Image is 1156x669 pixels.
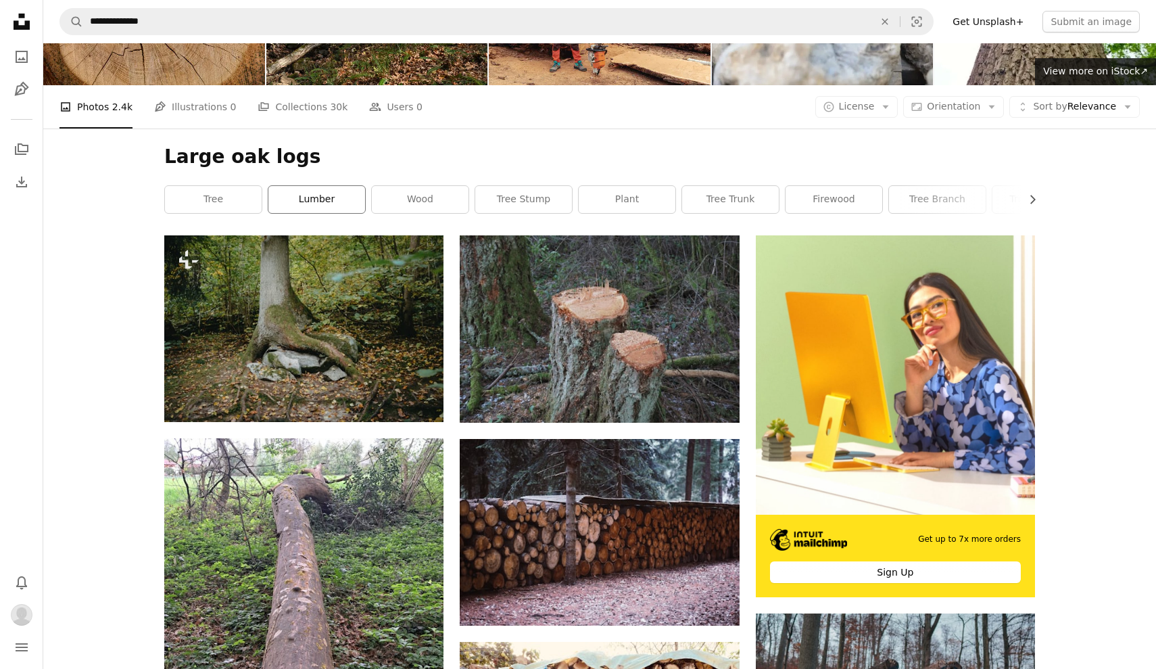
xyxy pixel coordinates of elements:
[8,76,35,103] a: Illustrations
[756,235,1035,514] img: file-1722962862010-20b14c5a0a60image
[164,235,443,421] img: a tree with a very large root in the middle of a forest
[165,186,262,213] a: tree
[416,99,423,114] span: 0
[60,9,83,34] button: Search Unsplash
[770,561,1021,583] div: Sign Up
[164,323,443,335] a: a tree with a very large root in the middle of a forest
[8,43,35,70] a: Photos
[579,186,675,213] a: plant
[460,526,739,538] a: a large pile of logs sitting next to a forest
[231,99,237,114] span: 0
[900,9,933,34] button: Visual search
[8,634,35,661] button: Menu
[8,136,35,163] a: Collections
[268,186,365,213] a: lumber
[786,186,882,213] a: firewood
[992,186,1089,213] a: trunk of tree
[460,235,739,423] img: a couple of trees that have been cut down
[11,604,32,626] img: Avatar of user Justin Dutko
[927,101,980,112] span: Orientation
[1009,96,1140,118] button: Sort byRelevance
[164,145,1035,169] h1: Large oak logs
[682,186,779,213] a: tree trunk
[1033,100,1116,114] span: Relevance
[460,439,739,625] img: a large pile of logs sitting next to a forest
[839,101,875,112] span: License
[1035,58,1156,85] a: View more on iStock↗
[8,569,35,596] button: Notifications
[756,235,1035,597] a: Get up to 7x more ordersSign Up
[1020,186,1035,213] button: scroll list to the right
[1033,101,1067,112] span: Sort by
[475,186,572,213] a: tree stump
[330,99,347,114] span: 30k
[1042,11,1140,32] button: Submit an image
[815,96,898,118] button: License
[1043,66,1148,76] span: View more on iStock ↗
[154,85,236,129] a: Illustrations 0
[369,85,423,129] a: Users 0
[8,8,35,38] a: Home — Unsplash
[460,323,739,335] a: a couple of trees that have been cut down
[770,529,848,551] img: file-1690386555781-336d1949dad1image
[8,601,35,628] button: Profile
[372,186,468,213] a: wood
[8,168,35,195] a: Download History
[903,96,1004,118] button: Orientation
[258,85,347,129] a: Collections 30k
[59,8,934,35] form: Find visuals sitewide
[164,637,443,649] a: a large log laying on top of a lush green field
[918,534,1021,545] span: Get up to 7x more orders
[870,9,900,34] button: Clear
[889,186,986,213] a: tree branch
[944,11,1032,32] a: Get Unsplash+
